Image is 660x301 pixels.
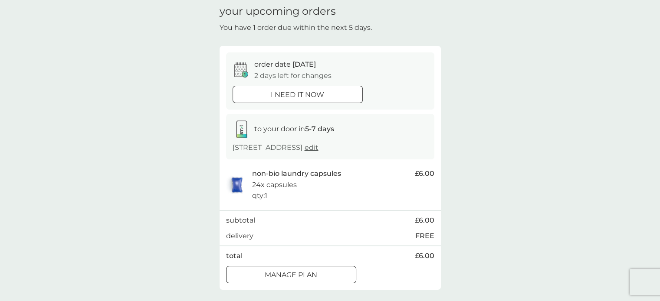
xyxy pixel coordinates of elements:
[220,22,372,33] p: You have 1 order due within the next 5 days.
[226,230,253,242] p: delivery
[252,179,297,191] p: 24x capsules
[220,5,336,18] h1: your upcoming orders
[252,190,267,201] p: qty : 1
[254,70,332,81] p: 2 days left for changes
[226,215,255,226] p: subtotal
[252,168,341,179] p: non-bio laundry capsules
[415,215,434,226] span: £6.00
[415,168,434,179] span: £6.00
[305,143,319,152] a: edit
[305,125,334,133] strong: 5-7 days
[226,250,243,262] p: total
[254,59,316,70] p: order date
[233,86,363,103] button: i need it now
[265,269,317,281] p: Manage plan
[415,250,434,262] span: £6.00
[226,266,356,283] button: Manage plan
[415,230,434,242] p: FREE
[271,89,324,100] p: i need it now
[292,60,316,68] span: [DATE]
[233,142,319,153] p: [STREET_ADDRESS]
[254,125,334,133] span: to your door in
